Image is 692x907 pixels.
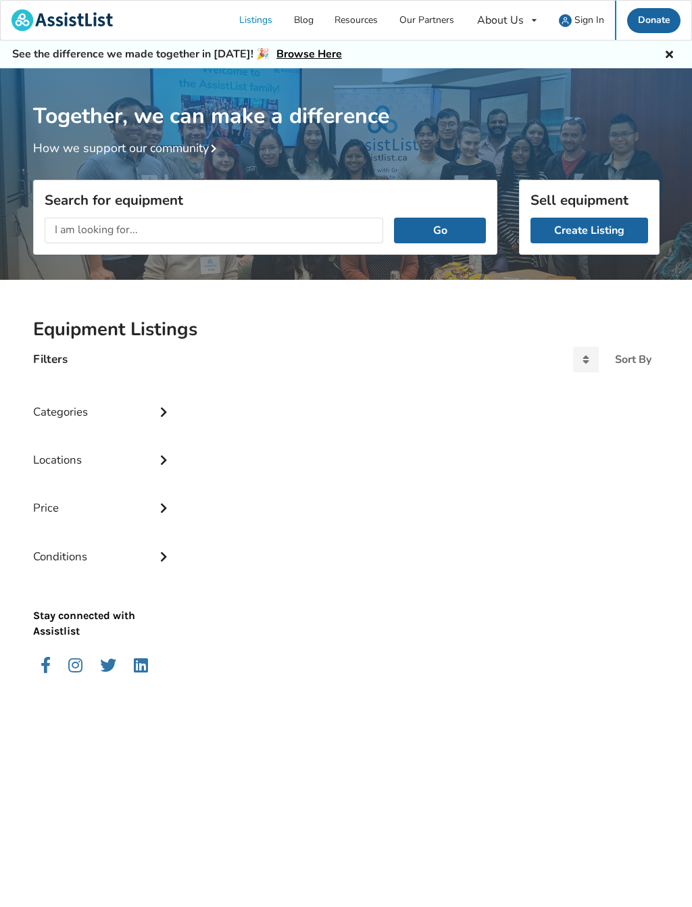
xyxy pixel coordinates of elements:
div: Locations [33,426,174,474]
h3: Search for equipment [45,191,486,209]
div: Categories [33,378,174,426]
p: Stay connected with Assistlist [33,570,174,639]
a: user icon Sign In [549,1,616,40]
a: Listings [229,1,284,40]
a: Create Listing [530,218,648,243]
a: Resources [324,1,389,40]
h2: Equipment Listings [33,318,660,341]
input: I am looking for... [45,218,384,243]
img: user icon [559,14,572,27]
span: Sign In [574,14,604,26]
a: How we support our community [33,140,222,156]
h1: Together, we can make a difference [33,68,660,130]
button: Go [394,218,485,243]
div: Conditions [33,522,174,570]
a: Our Partners [389,1,465,40]
a: Browse Here [276,47,342,62]
img: assistlist-logo [11,9,113,31]
div: About Us [477,15,524,26]
h5: See the difference we made together in [DATE]! 🎉 [12,47,342,62]
div: Sort By [615,354,651,365]
h4: Filters [33,351,68,367]
div: Price [33,474,174,522]
h3: Sell equipment [530,191,648,209]
a: Blog [283,1,324,40]
a: Donate [627,8,681,33]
